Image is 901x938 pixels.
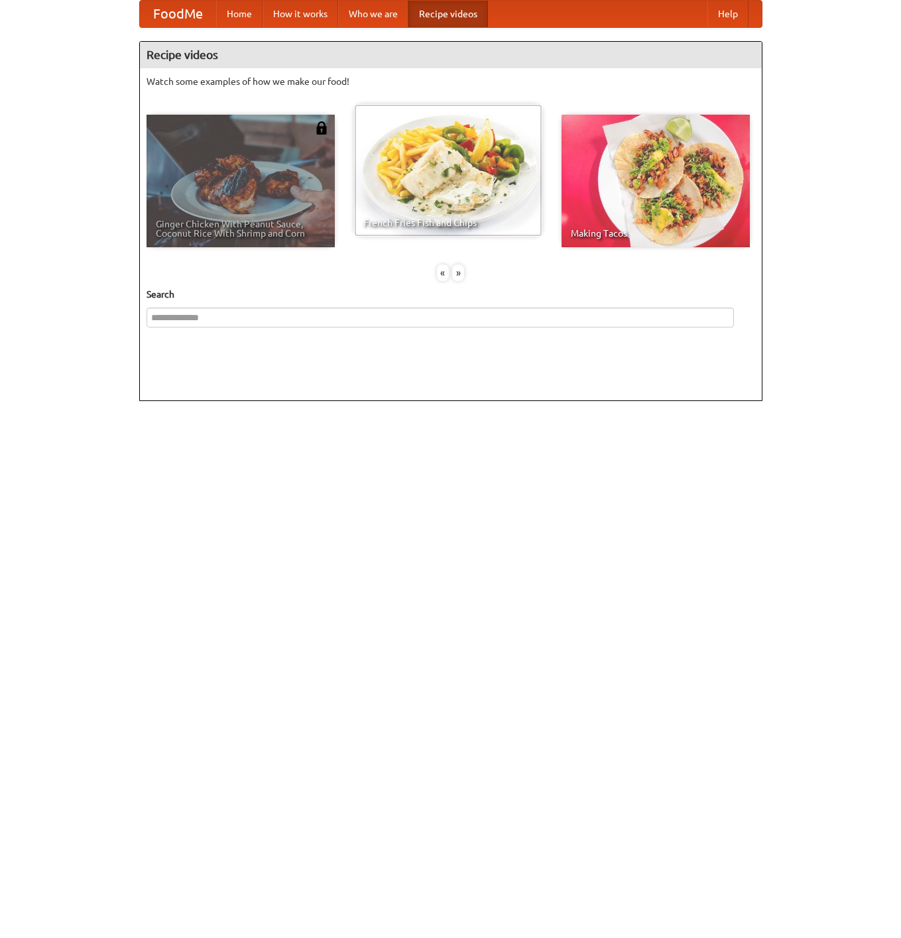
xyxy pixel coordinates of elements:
[571,229,741,238] span: Making Tacos
[315,121,328,135] img: 483408.png
[437,264,449,281] div: «
[363,218,533,227] span: French Fries Fish and Chips
[707,1,749,27] a: Help
[338,1,408,27] a: Who we are
[147,288,755,301] h5: Search
[263,1,338,27] a: How it works
[408,1,488,27] a: Recipe videos
[452,264,464,281] div: »
[140,1,216,27] a: FoodMe
[216,1,263,27] a: Home
[140,42,762,68] h4: Recipe videos
[354,104,542,237] a: French Fries Fish and Chips
[562,115,750,247] a: Making Tacos
[147,75,755,88] p: Watch some examples of how we make our food!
